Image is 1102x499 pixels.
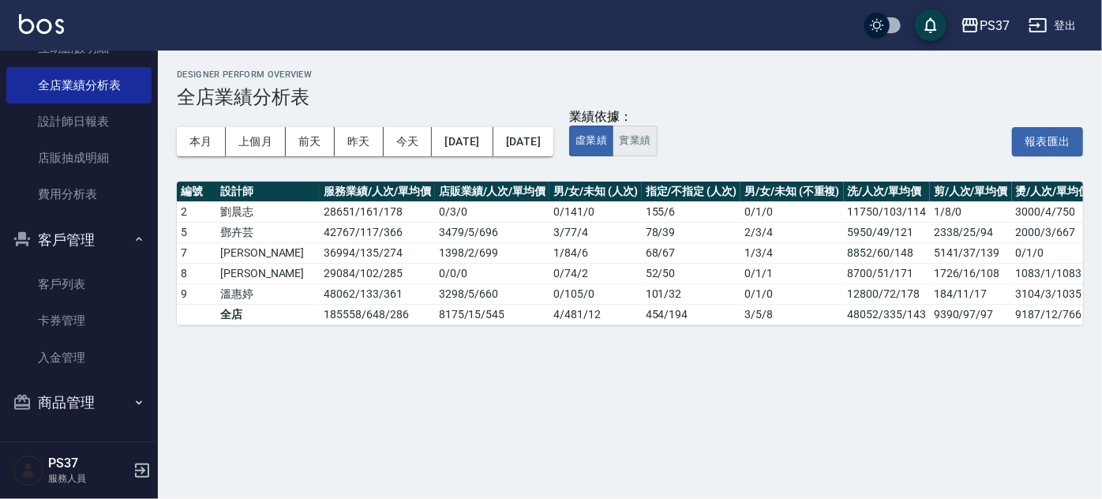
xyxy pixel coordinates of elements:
[549,182,641,202] th: 男/女/未知 (人次)
[435,283,549,304] td: 3298 / 5 / 660
[844,263,930,283] td: 8700/51/171
[642,263,740,283] td: 52 / 50
[642,242,740,263] td: 68 / 67
[216,182,320,202] th: 設計師
[6,340,152,376] a: 入金管理
[216,222,320,242] td: 鄧卉芸
[930,182,1012,202] th: 剪/人次/單均價
[740,304,843,325] td: 3 / 5 / 8
[216,201,320,222] td: 劉晨志
[844,283,930,304] td: 12800/72/178
[549,201,641,222] td: 0 / 141 / 0
[6,176,152,212] a: 費用分析表
[1012,222,1094,242] td: 2000/3/667
[435,304,549,325] td: 8175 / 15 / 545
[435,263,549,283] td: 0 / 0 / 0
[844,182,930,202] th: 洗/人次/單均價
[177,263,216,283] td: 8
[435,242,549,263] td: 1398 / 2 / 699
[177,201,216,222] td: 2
[642,304,740,325] td: 454 / 194
[930,304,1012,325] td: 9390/97/97
[740,263,843,283] td: 0 / 1 / 1
[384,127,433,156] button: 今天
[844,304,930,325] td: 48052/335/143
[320,201,434,222] td: 28651 / 161 / 178
[177,127,226,156] button: 本月
[740,283,843,304] td: 0 / 1 / 0
[216,283,320,304] td: 溫惠婷
[1012,182,1094,202] th: 燙/人次/單均價
[569,126,613,156] button: 虛業績
[177,86,1083,108] h3: 全店業績分析表
[6,382,152,423] button: 商品管理
[320,283,434,304] td: 48062 / 133 / 361
[844,222,930,242] td: 5950/49/121
[613,126,657,156] button: 實業績
[1012,127,1083,156] button: 報表匯出
[954,9,1016,42] button: PS37
[320,222,434,242] td: 42767 / 117 / 366
[1012,133,1083,148] a: 報表匯出
[930,283,1012,304] td: 184/11/17
[642,283,740,304] td: 101 / 32
[549,263,641,283] td: 0 / 74 / 2
[844,242,930,263] td: 8852/60/148
[320,182,434,202] th: 服務業績/人次/單均價
[320,263,434,283] td: 29084 / 102 / 285
[549,304,641,325] td: 4 / 481 / 12
[1012,242,1094,263] td: 0/1/0
[6,302,152,339] a: 卡券管理
[930,201,1012,222] td: 1/8/0
[1012,201,1094,222] td: 3000/4/750
[19,14,64,34] img: Logo
[432,127,493,156] button: [DATE]
[740,222,843,242] td: 2 / 3 / 4
[435,201,549,222] td: 0 / 3 / 0
[930,263,1012,283] td: 1726/16/108
[6,219,152,261] button: 客戶管理
[740,201,843,222] td: 0 / 1 / 0
[320,242,434,263] td: 36994 / 135 / 274
[844,201,930,222] td: 11750/103/114
[930,222,1012,242] td: 2338/25/94
[226,127,286,156] button: 上個月
[740,182,843,202] th: 男/女/未知 (不重複)
[177,222,216,242] td: 5
[6,140,152,176] a: 店販抽成明細
[549,222,641,242] td: 3 / 77 / 4
[435,222,549,242] td: 3479 / 5 / 696
[6,67,152,103] a: 全店業績分析表
[642,201,740,222] td: 155 / 6
[177,283,216,304] td: 9
[980,16,1010,36] div: PS37
[549,283,641,304] td: 0 / 105 / 0
[286,127,335,156] button: 前天
[1012,283,1094,304] td: 3104/3/1035
[642,182,740,202] th: 指定/不指定 (人次)
[642,222,740,242] td: 78 / 39
[740,242,843,263] td: 1 / 3 / 4
[930,242,1012,263] td: 5141/37/139
[6,266,152,302] a: 客戶列表
[435,182,549,202] th: 店販業績/人次/單均價
[216,263,320,283] td: [PERSON_NAME]
[6,103,152,140] a: 設計師日報表
[177,242,216,263] td: 7
[569,109,657,126] div: 業績依據：
[177,182,216,202] th: 編號
[1012,304,1094,325] td: 9187/12/766
[335,127,384,156] button: 昨天
[493,127,553,156] button: [DATE]
[1022,11,1083,40] button: 登出
[549,242,641,263] td: 1 / 84 / 6
[13,455,44,486] img: Person
[216,304,320,325] td: 全店
[1012,263,1094,283] td: 1083/1/1083
[48,456,129,471] h5: PS37
[915,9,946,41] button: save
[216,242,320,263] td: [PERSON_NAME]
[320,304,434,325] td: 185558 / 648 / 286
[177,69,1083,80] h2: Designer Perform Overview
[48,471,129,486] p: 服務人員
